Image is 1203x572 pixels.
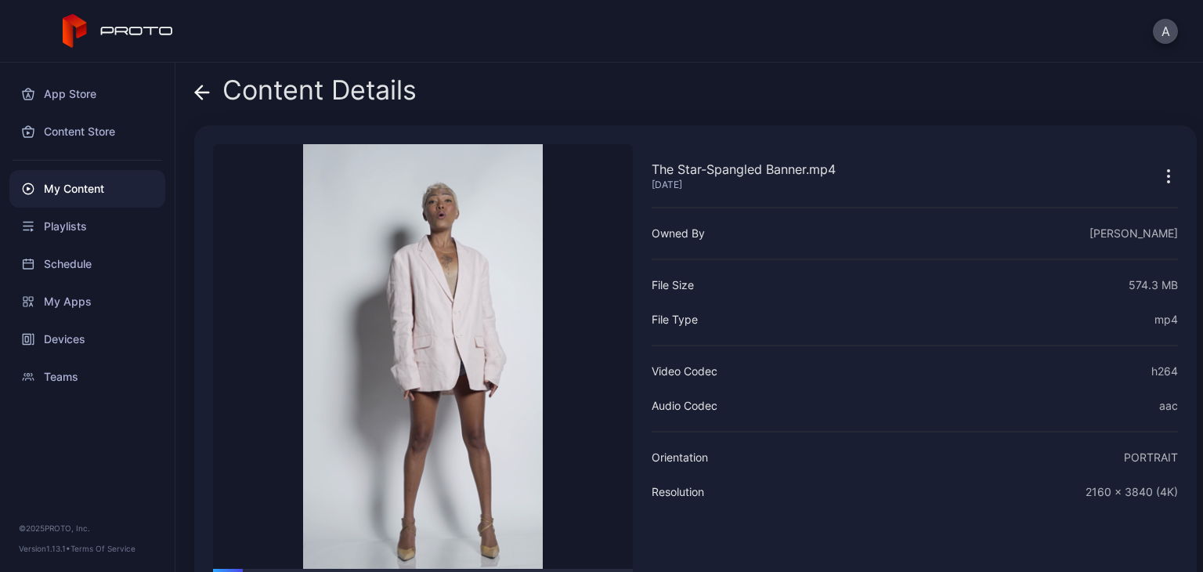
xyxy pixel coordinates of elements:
[9,170,165,208] a: My Content
[19,522,156,534] div: © 2025 PROTO, Inc.
[9,208,165,245] a: Playlists
[652,448,708,467] div: Orientation
[9,320,165,358] a: Devices
[652,396,717,415] div: Audio Codec
[1153,19,1178,44] button: A
[1151,362,1178,381] div: h264
[652,179,836,191] div: [DATE]
[19,544,70,553] span: Version 1.13.1 •
[1129,276,1178,295] div: 574.3 MB
[652,483,704,501] div: Resolution
[70,544,135,553] a: Terms Of Service
[1124,448,1178,467] div: PORTRAIT
[9,113,165,150] a: Content Store
[9,75,165,113] a: App Store
[1159,396,1178,415] div: aac
[652,362,717,381] div: Video Codec
[652,310,698,329] div: File Type
[652,224,705,243] div: Owned By
[9,245,165,283] a: Schedule
[652,160,836,179] div: The Star-Spangled Banner.mp4
[9,283,165,320] a: My Apps
[194,75,417,113] div: Content Details
[1089,224,1178,243] div: [PERSON_NAME]
[1154,310,1178,329] div: mp4
[213,144,633,569] video: Sorry, your browser doesn‘t support embedded videos
[652,276,694,295] div: File Size
[9,358,165,396] a: Teams
[1086,483,1178,501] div: 2160 x 3840 (4K)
